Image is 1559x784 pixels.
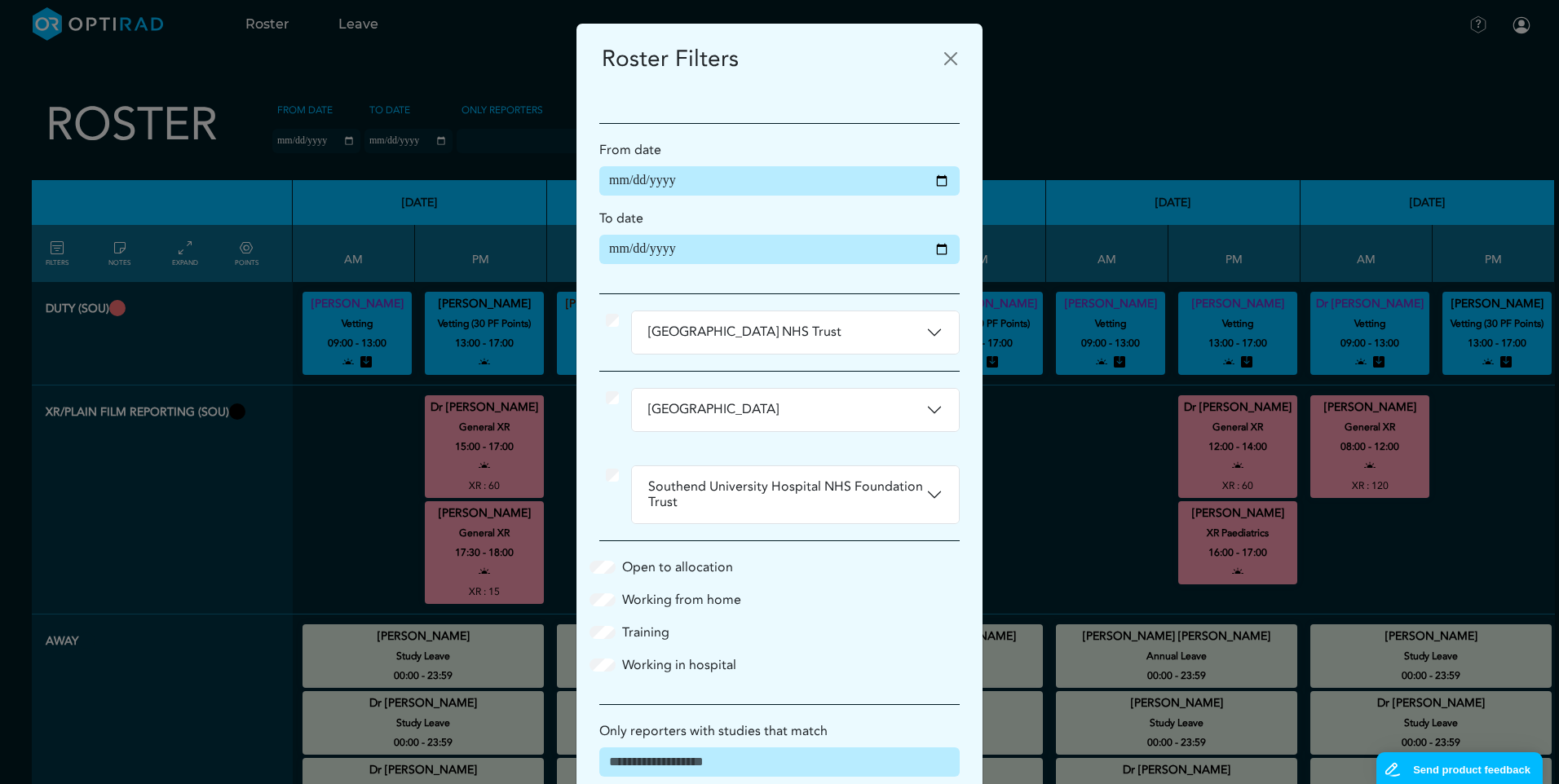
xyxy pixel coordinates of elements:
label: Working in hospital [622,655,736,675]
label: From date [599,140,661,160]
button: Close [938,46,964,72]
label: Open to allocation [622,557,733,577]
label: Working from home [622,590,741,610]
h5: Roster Filters [602,42,739,76]
button: [GEOGRAPHIC_DATA] NHS Trust [632,311,959,354]
label: Only reporters with studies that match [599,721,828,741]
button: [GEOGRAPHIC_DATA] [632,389,959,431]
label: To date [599,209,643,228]
label: Training [622,623,669,642]
button: Southend University Hospital NHS Foundation Trust [632,466,959,523]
